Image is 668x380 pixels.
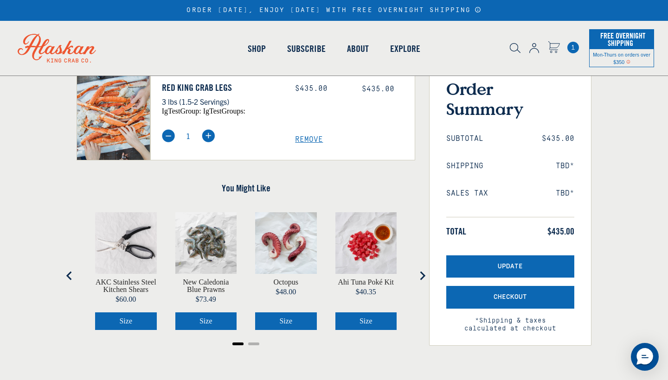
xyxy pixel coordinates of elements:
[542,134,574,143] span: $435.00
[336,22,379,75] a: About
[379,22,431,75] a: Explore
[162,129,175,142] img: minus
[162,95,282,108] p: 3 lbs (1.5-2 Servings)
[246,203,326,339] div: product
[175,279,237,293] a: View New Caledonia Blue Prawns
[446,255,574,278] button: Update
[95,279,157,293] a: View AKC Stainless Steel Kitchen Shears
[593,51,650,65] span: Mon-Thurs on orders over $350
[631,343,659,371] div: Messenger Dummy Widget
[326,203,406,339] div: product
[335,212,397,274] img: Ahi Tuna and wasabi sauce
[510,43,520,53] img: search
[202,129,215,142] img: plus
[494,293,527,301] span: Checkout
[446,309,574,333] span: *Shipping & taxes calculated at checkout
[446,189,488,198] span: Sales Tax
[338,279,394,286] a: View Ahi Tuna Poké Kit
[255,212,317,274] img: Octopus on parchment paper.
[77,183,415,194] h4: You Might Like
[276,22,336,75] a: Subscribe
[95,212,157,274] img: AKC Stainless Steel Kitchen Shears
[186,6,481,14] div: ORDER [DATE], ENJOY [DATE] WITH FREE OVERNIGHT SHIPPING
[279,317,292,325] span: Size
[77,66,150,160] img: Red King Crab Legs - 3 lbs (1.5-2 Servings)
[446,79,574,119] h3: Order Summary
[232,342,244,345] button: Go to page 1
[255,312,317,330] button: Select Octopus size
[175,312,237,330] button: Select New Caledonia Blue Prawns size
[237,22,276,75] a: Shop
[119,317,132,325] span: Size
[276,288,296,296] span: $48.00
[162,107,201,115] span: igTestGroup:
[475,6,482,13] a: Announcement Bar Modal
[548,41,560,55] a: Cart
[116,295,136,303] span: $60.00
[203,107,245,115] span: igTestGroups:
[498,263,523,271] span: Update
[86,203,166,339] div: product
[626,58,630,65] span: Shipping Notice Icon
[360,317,373,325] span: Size
[446,286,574,309] button: Checkout
[547,226,574,237] span: $435.00
[295,135,415,144] a: Remove
[95,312,157,330] button: Select AKC Stainless Steel Kitchen Shears size
[77,339,415,347] ul: Select a slide to show
[335,312,397,330] button: Select Ahi Tuna Poké Kit size
[529,43,539,53] img: account
[166,203,246,339] div: product
[295,84,348,93] div: $435.00
[567,42,579,53] span: 1
[199,317,212,325] span: Size
[5,21,109,76] img: Alaskan King Crab Co. logo
[362,85,394,93] span: $435.00
[248,342,259,345] button: Go to page 2
[60,266,79,285] button: Go to last slide
[274,279,298,286] a: View Octopus
[196,295,216,303] span: $73.49
[162,82,282,93] a: Red King Crab Legs
[446,134,483,143] span: Subtotal
[446,226,466,237] span: Total
[567,42,579,53] a: Cart
[175,212,237,274] img: Caledonia blue prawns on parchment paper
[356,288,376,296] span: $40.35
[446,162,483,171] span: Shipping
[598,29,645,50] span: Free Overnight Shipping
[413,266,431,285] button: Next slide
